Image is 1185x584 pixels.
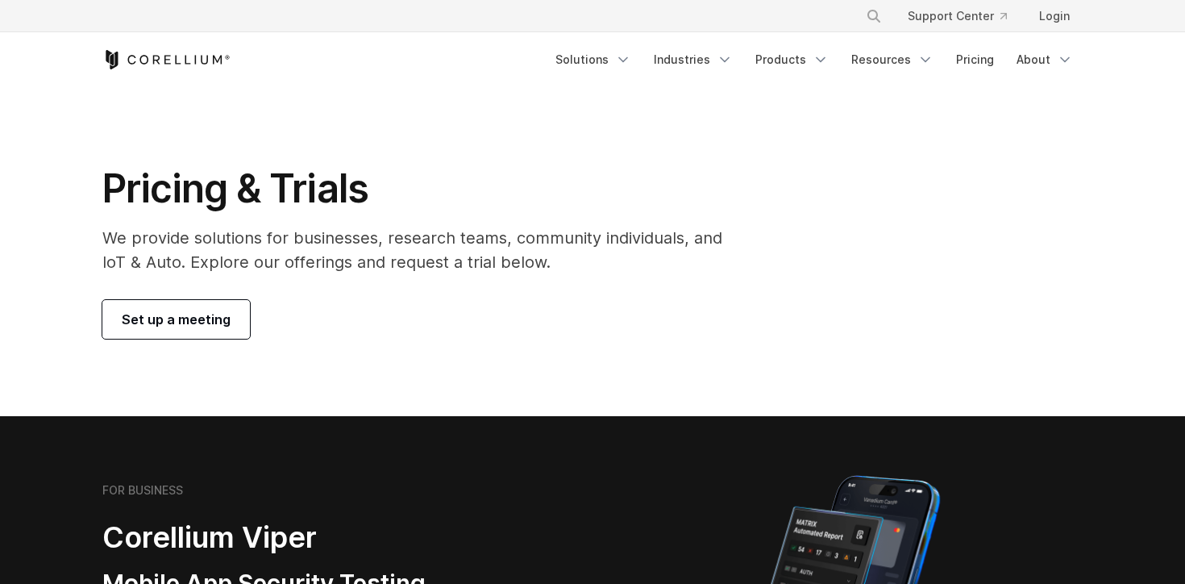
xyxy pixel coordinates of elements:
button: Search [859,2,888,31]
a: Products [746,45,838,74]
a: About [1007,45,1083,74]
a: Resources [842,45,943,74]
div: Navigation Menu [546,45,1083,74]
a: Pricing [946,45,1004,74]
h2: Corellium Viper [102,519,515,556]
a: Industries [644,45,742,74]
a: Solutions [546,45,641,74]
span: Set up a meeting [122,310,231,329]
div: Navigation Menu [846,2,1083,31]
h6: FOR BUSINESS [102,483,183,498]
a: Corellium Home [102,50,231,69]
a: Login [1026,2,1083,31]
h1: Pricing & Trials [102,165,745,213]
p: We provide solutions for businesses, research teams, community individuals, and IoT & Auto. Explo... [102,226,745,274]
a: Set up a meeting [102,300,250,339]
a: Support Center [895,2,1020,31]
